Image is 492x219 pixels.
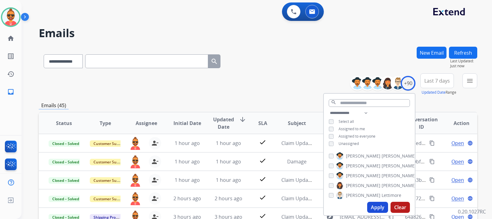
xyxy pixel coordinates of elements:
[7,53,14,60] mat-icon: list_alt
[56,119,72,127] span: Status
[382,192,401,198] span: Lettimore
[216,158,241,165] span: 1 hour ago
[346,163,380,169] span: [PERSON_NAME]
[49,177,83,184] span: Closed – Solved
[451,158,464,165] span: Open
[49,140,83,147] span: Closed – Solved
[405,116,438,131] span: Conversation ID
[450,64,477,68] span: Just now
[466,77,474,84] mat-icon: menu
[429,140,435,146] mat-icon: content_copy
[39,27,477,39] h2: Emails
[417,47,446,59] button: New Email
[151,158,159,165] mat-icon: person_remove
[7,70,14,78] mat-icon: history
[175,140,200,147] span: 1 hour ago
[259,175,266,183] mat-icon: check
[429,196,435,201] mat-icon: content_copy
[424,80,450,82] span: Last 7 days
[288,119,306,127] span: Subject
[215,195,242,202] span: 2 hours ago
[129,174,141,187] img: agent-avatar
[346,173,380,179] span: [PERSON_NAME]
[151,176,159,184] mat-icon: person_remove
[49,196,83,202] span: Closed – Solved
[259,157,266,164] mat-icon: check
[391,202,410,213] button: Clear
[458,208,486,215] p: 0.20.1027RC
[151,139,159,147] mat-icon: person_remove
[129,192,141,205] img: agent-avatar
[422,90,446,95] button: Updated Date
[331,100,336,105] mat-icon: search
[339,141,359,146] span: Unassigned
[451,195,464,202] span: Open
[346,153,380,159] span: [PERSON_NAME]
[401,76,415,91] div: +90
[211,58,218,65] mat-icon: search
[287,158,307,165] span: Damage
[382,182,416,189] span: [PERSON_NAME]
[259,139,266,146] mat-icon: check
[173,195,201,202] span: 2 hours ago
[420,73,454,88] button: Last 7 days
[90,159,130,165] span: Customer Support
[175,177,200,183] span: 1 hour ago
[2,9,19,26] img: avatar
[258,119,267,127] span: SLA
[281,177,313,183] span: Claim Update
[175,158,200,165] span: 1 hour ago
[382,173,416,179] span: [PERSON_NAME]
[451,176,464,184] span: Open
[151,195,159,202] mat-icon: person_remove
[216,140,241,147] span: 1 hour ago
[451,139,464,147] span: Open
[100,119,111,127] span: Type
[7,88,14,96] mat-icon: inbox
[339,126,365,131] span: Assigned to me
[136,119,157,127] span: Assignee
[467,196,473,201] mat-icon: language
[339,134,375,139] span: Assigned to everyone
[129,155,141,168] img: agent-avatar
[346,192,380,198] span: [PERSON_NAME]
[436,112,477,134] th: Action
[346,182,380,189] span: [PERSON_NAME]
[7,35,14,42] mat-icon: home
[281,195,313,202] span: Claim Update
[339,119,354,124] span: Select all
[90,140,130,147] span: Customer Support
[422,90,456,95] span: Range
[213,116,234,131] span: Updated Date
[467,177,473,183] mat-icon: language
[129,137,141,150] img: agent-avatar
[49,159,83,165] span: Closed – Solved
[429,177,435,183] mat-icon: content_copy
[281,140,313,147] span: Claim Update
[367,202,388,213] button: Apply
[382,163,416,169] span: [PERSON_NAME]
[467,140,473,146] mat-icon: language
[467,159,473,164] mat-icon: language
[173,119,201,127] span: Initial Date
[382,153,416,159] span: [PERSON_NAME]
[429,159,435,164] mat-icon: content_copy
[90,196,130,202] span: Customer Support
[39,102,69,109] p: Emails (45)
[239,116,246,123] mat-icon: arrow_downward
[259,194,266,201] mat-icon: check
[449,47,477,59] button: Refresh
[90,177,130,184] span: Customer Support
[450,59,477,64] span: Last Updated:
[216,177,241,183] span: 1 hour ago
